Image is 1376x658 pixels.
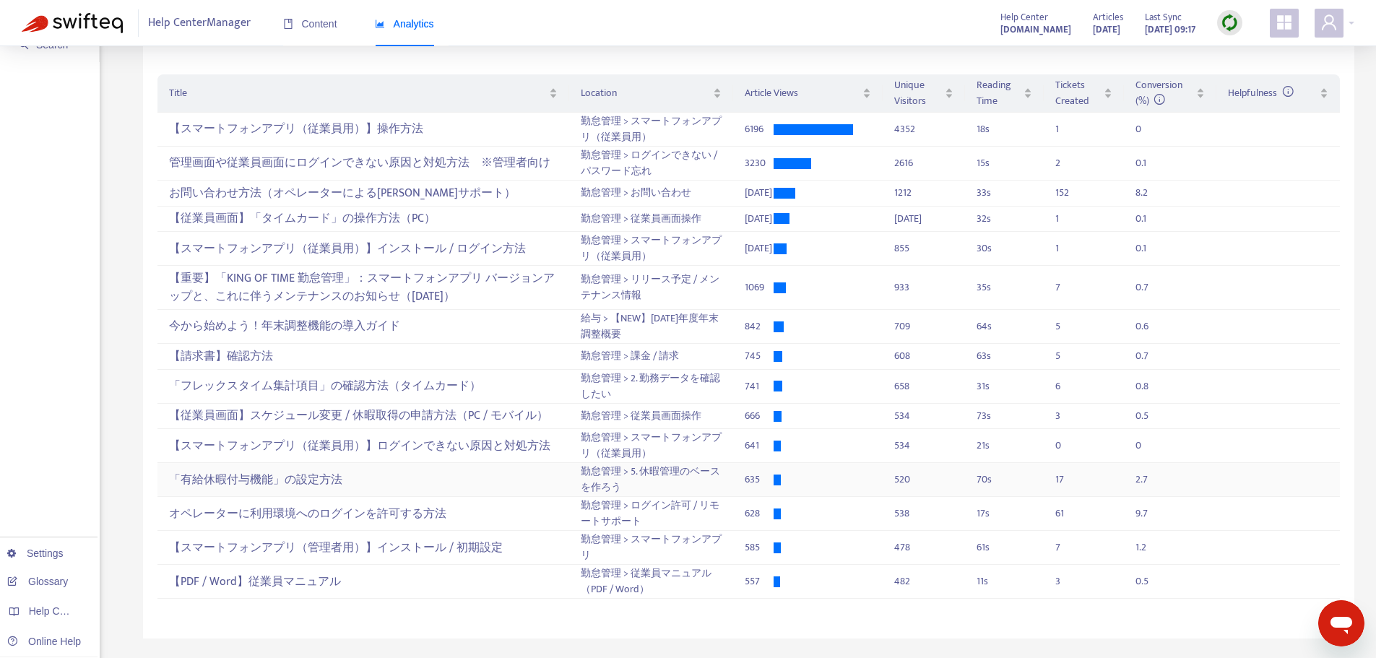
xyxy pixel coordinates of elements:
div: 2616 [894,155,953,171]
span: Articles [1093,9,1123,25]
th: Tickets Created [1044,74,1123,113]
span: Reading Time [977,77,1021,109]
div: 35 s [977,280,1032,295]
div: お問い合わせ方法（オペレーターによる[PERSON_NAME]サポート） [169,181,557,205]
div: 17 [1055,472,1084,488]
td: 勤怠管理 > 2. 勤務データを確認したい [569,370,734,404]
iframe: メッセージングウィンドウを開くボタン [1318,600,1364,646]
img: sync.dc5367851b00ba804db3.png [1221,14,1239,32]
td: 勤怠管理 > 従業員マニュアル（PDF / Word） [569,565,734,599]
div: 152 [1055,185,1084,201]
div: 1.2 [1135,540,1164,555]
div: 【請求書】確認方法 [169,345,557,368]
span: book [283,19,293,29]
div: 【従業員画面】「タイムカード」の操作方法（PC） [169,207,557,231]
span: Help Center Manager [148,9,251,37]
td: 勤怠管理 > ログインできない / パスワード忘れ [569,147,734,181]
td: 勤怠管理 > スマートフォンアプリ [569,531,734,565]
span: Conversion (%) [1135,77,1182,109]
div: 1212 [894,185,953,201]
div: 0 [1135,121,1164,137]
div: 2 [1055,155,1084,171]
td: 勤怠管理 > リリース予定 / メンテナンス情報 [569,266,734,310]
div: 0 [1135,438,1164,454]
div: 【スマートフォンアプリ（従業員用）】インストール / ログイン方法 [169,237,557,261]
div: 31 s [977,378,1032,394]
div: 0.6 [1135,319,1164,334]
div: 482 [894,573,953,589]
div: 【従業員画面】スケジュール変更 / 休暇取得の申請方法（PC / モバイル） [169,404,557,428]
a: Settings [7,547,64,559]
div: 18 s [977,121,1032,137]
strong: [DATE] [1093,22,1120,38]
div: 608 [894,348,953,364]
div: 3 [1055,408,1084,424]
div: 11 s [977,573,1032,589]
th: Article Views [733,74,883,113]
div: 0.7 [1135,348,1164,364]
div: 21 s [977,438,1032,454]
div: 61 s [977,540,1032,555]
div: 32 s [977,211,1032,227]
div: 17 s [977,506,1032,521]
span: Analytics [375,18,434,30]
div: 9.7 [1135,506,1164,521]
div: 3230 [745,155,774,171]
div: 7 [1055,280,1084,295]
div: 0.7 [1135,280,1164,295]
div: 0.1 [1135,155,1164,171]
div: 63 s [977,348,1032,364]
span: Tickets Created [1055,77,1100,109]
div: 61 [1055,506,1084,521]
div: 「有給休暇付与機能」の設定方法 [169,468,557,492]
div: [DATE] [745,185,774,201]
div: 1 [1055,241,1084,256]
td: 勤怠管理 > 5. 休暇管理のベースを作ろう [569,463,734,497]
td: 勤怠管理 > スマートフォンアプリ（従業員用） [569,113,734,147]
div: 7 [1055,540,1084,555]
span: Last Sync [1145,9,1182,25]
div: [DATE] [894,211,953,227]
div: 70 s [977,472,1032,488]
div: 8.2 [1135,185,1164,201]
a: Glossary [7,576,68,587]
div: 今から始めよう！年末調整機能の導入ガイド [169,315,557,339]
div: 15 s [977,155,1032,171]
td: 勤怠管理 > 従業員画面操作 [569,404,734,430]
strong: [DATE] 09:17 [1145,22,1195,38]
div: 64 s [977,319,1032,334]
th: Title [157,74,568,113]
td: 給与 > 【NEW】[DATE]年度年末調整概要 [569,310,734,344]
div: 635 [745,472,774,488]
th: Unique Visitors [883,74,965,113]
td: 勤怠管理 > スマートフォンアプリ（従業員用） [569,232,734,266]
div: 0.5 [1135,408,1164,424]
div: 管理画面や従業員画面にログインできない原因と対処方法 ※管理者向け [169,152,557,176]
span: Helpfulness [1228,85,1294,101]
div: 842 [745,319,774,334]
a: [DOMAIN_NAME] [1000,21,1071,38]
span: Title [169,85,545,101]
div: 538 [894,506,953,521]
div: 520 [894,472,953,488]
div: 534 [894,408,953,424]
div: 「フレックスタイム集計項目」の確認方法（タイムカード） [169,374,557,398]
div: 0.8 [1135,378,1164,394]
div: [DATE] [745,211,774,227]
span: appstore [1276,14,1293,31]
span: Unique Visitors [894,77,942,109]
span: Content [283,18,337,30]
span: Help Center [1000,9,1048,25]
div: 0 [1055,438,1084,454]
span: user [1320,14,1338,31]
div: 666 [745,408,774,424]
td: 勤怠管理 > スマートフォンアプリ（従業員用） [569,429,734,463]
span: Location [581,85,711,101]
td: 勤怠管理 > 課金 / 請求 [569,344,734,370]
div: 658 [894,378,953,394]
th: Location [569,74,734,113]
div: 73 s [977,408,1032,424]
div: 1 [1055,121,1084,137]
div: 745 [745,348,774,364]
div: 3 [1055,573,1084,589]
